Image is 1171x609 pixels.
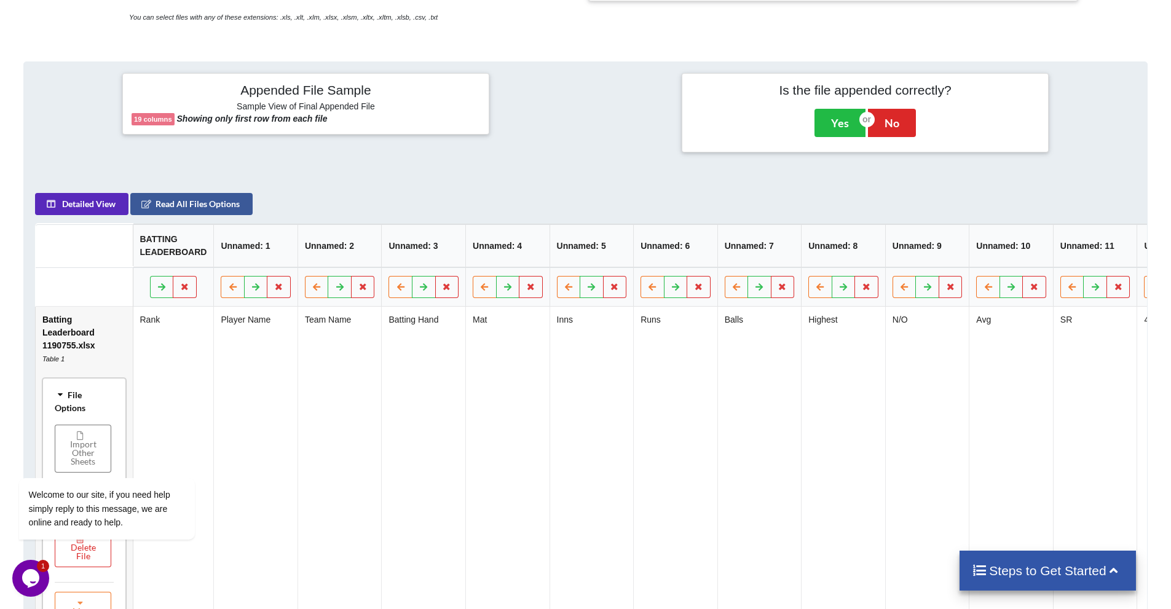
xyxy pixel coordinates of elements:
[133,224,214,267] th: BATTING LEADERBOARD
[382,224,466,267] th: Unnamed: 3
[969,224,1054,267] th: Unnamed: 10
[129,14,438,21] i: You can select files with any of these extensions: .xls, .xlt, .xlm, .xlsx, .xlsm, .xltx, .xltm, ...
[868,109,916,137] button: No
[42,355,65,363] i: Table 1
[633,224,717,267] th: Unnamed: 6
[465,224,550,267] th: Unnamed: 4
[802,224,886,267] th: Unnamed: 8
[12,560,52,597] iframe: chat widget
[177,114,328,124] b: Showing only first row from each file
[46,382,122,420] div: File Options
[298,224,382,267] th: Unnamed: 2
[691,82,1039,98] h4: Is the file appended correctly?
[885,224,969,267] th: Unnamed: 9
[132,101,480,114] h6: Sample View of Final Appended File
[717,224,802,267] th: Unnamed: 7
[814,109,865,137] button: Yes
[214,224,298,267] th: Unnamed: 1
[134,116,172,123] b: 19 columns
[550,224,634,267] th: Unnamed: 5
[35,193,128,215] button: Detailed View
[132,82,480,100] h4: Appended File Sample
[12,409,234,554] iframe: chat widget
[130,193,253,215] button: Read All Files Options
[972,563,1124,578] h4: Steps to Get Started
[1053,224,1137,267] th: Unnamed: 11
